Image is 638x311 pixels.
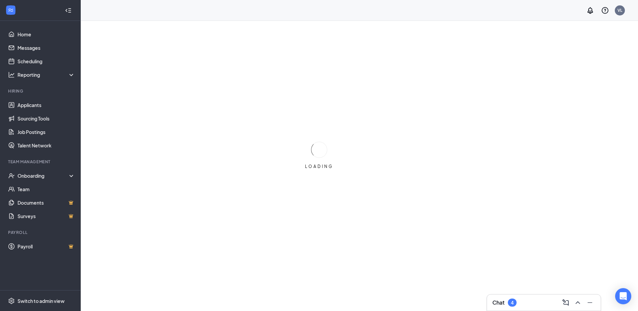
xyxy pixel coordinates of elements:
[17,139,75,152] a: Talent Network
[17,240,75,253] a: PayrollCrown
[17,112,75,125] a: Sourcing Tools
[17,28,75,41] a: Home
[17,298,65,304] div: Switch to admin view
[8,71,15,78] svg: Analysis
[17,55,75,68] a: Scheduling
[615,288,631,304] div: Open Intercom Messenger
[302,164,336,169] div: LOADING
[8,172,15,179] svg: UserCheck
[17,182,75,196] a: Team
[17,41,75,55] a: Messages
[8,230,74,235] div: Payroll
[7,7,14,13] svg: WorkstreamLogo
[17,196,75,209] a: DocumentsCrown
[572,297,583,308] button: ChevronUp
[492,299,504,306] h3: Chat
[601,6,609,14] svg: QuestionInfo
[511,300,514,306] div: 4
[560,297,571,308] button: ComposeMessage
[17,125,75,139] a: Job Postings
[8,88,74,94] div: Hiring
[585,297,595,308] button: Minimize
[65,7,72,14] svg: Collapse
[17,209,75,223] a: SurveysCrown
[17,98,75,112] a: Applicants
[17,172,69,179] div: Onboarding
[17,71,75,78] div: Reporting
[586,6,594,14] svg: Notifications
[562,299,570,307] svg: ComposeMessage
[617,7,622,13] div: VL
[8,159,74,165] div: Team Management
[8,298,15,304] svg: Settings
[574,299,582,307] svg: ChevronUp
[586,299,594,307] svg: Minimize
